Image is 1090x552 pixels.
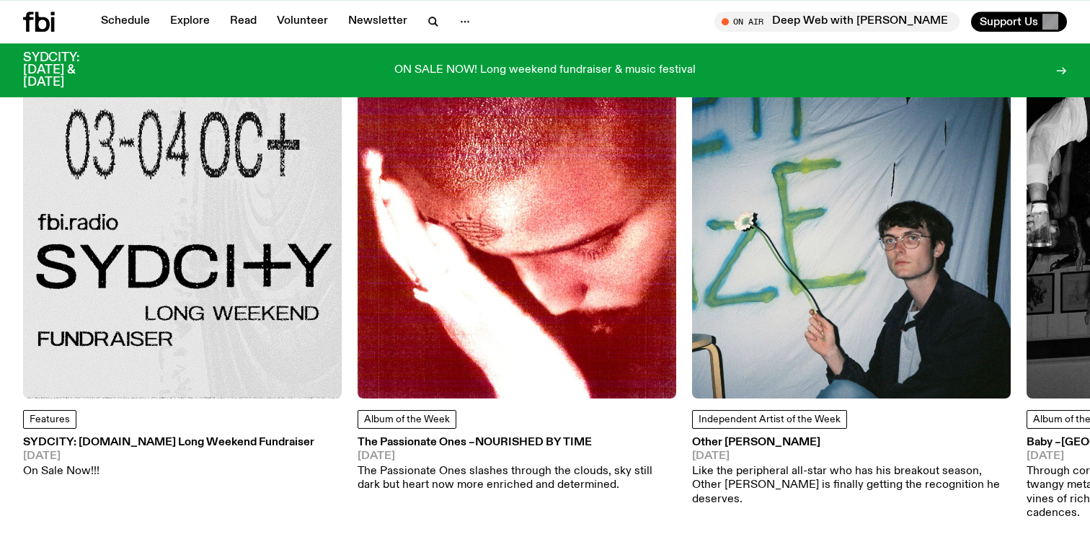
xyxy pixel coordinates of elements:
span: Album of the Week [364,414,450,424]
a: Explore [161,12,218,32]
a: Features [23,410,76,429]
span: [DATE] [358,451,676,462]
h3: Other [PERSON_NAME] [692,437,1011,448]
button: On AirDeep Web with [PERSON_NAME] [714,12,960,32]
h3: SYDCITY: [DATE] & [DATE] [23,52,115,89]
img: Black text on gray background. Reading top to bottom: 03-04 OCT. fbi.radio SYDCITY LONG WEEKEND F... [23,80,342,399]
a: Volunteer [268,12,337,32]
span: Features [30,414,70,424]
img: A grainy sepia red closeup of Nourished By Time's face. He is looking down, a very overexposed ha... [358,80,676,399]
a: Album of the Week [358,410,456,429]
span: [DATE] [23,451,314,462]
span: [DATE] [692,451,1011,462]
img: Other Joe sits to the right of frame, eyes acast, holding a flower with a long stem. He is sittin... [692,80,1011,399]
a: Newsletter [340,12,416,32]
a: SYDCITY: [DOMAIN_NAME] Long Weekend Fundraiser[DATE]On Sale Now!!! [23,437,314,479]
p: ON SALE NOW! Long weekend fundraiser & music festival [394,64,696,77]
p: Like the peripheral all-star who has his breakout season, Other [PERSON_NAME] is finally getting ... [692,465,1011,507]
p: The Passionate Ones slashes through the clouds, sky still dark but heart now more enriched and de... [358,465,676,492]
a: Schedule [92,12,159,32]
h3: The Passionate Ones – [358,437,676,448]
a: Independent Artist of the Week [692,410,847,429]
p: On Sale Now!!! [23,465,314,478]
a: Read [221,12,265,32]
span: Independent Artist of the Week [699,414,841,424]
a: Other [PERSON_NAME][DATE]Like the peripheral all-star who has his breakout season, Other [PERSON_... [692,437,1011,507]
span: Support Us [980,15,1038,28]
h3: SYDCITY: [DOMAIN_NAME] Long Weekend Fundraiser [23,437,314,448]
a: The Passionate Ones –Nourished By Time[DATE]The Passionate Ones slashes through the clouds, sky s... [358,437,676,493]
span: Nourished By Time [475,437,592,448]
button: Support Us [971,12,1067,32]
